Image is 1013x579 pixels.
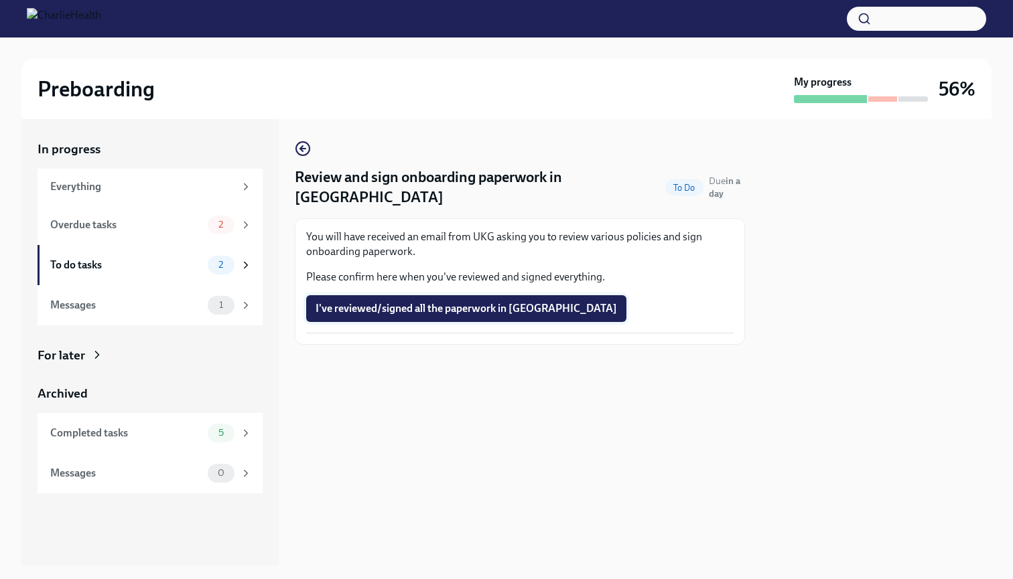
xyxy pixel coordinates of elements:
[50,179,234,194] div: Everything
[50,426,202,440] div: Completed tasks
[295,167,660,208] h4: Review and sign onboarding paperwork in [GEOGRAPHIC_DATA]
[38,453,263,493] a: Messages0
[38,413,263,453] a: Completed tasks5
[709,175,740,199] strong: in a day
[210,428,232,438] span: 5
[38,347,263,364] a: For later
[38,385,263,402] a: Archived
[665,183,703,193] span: To Do
[50,218,202,232] div: Overdue tasks
[210,220,231,230] span: 2
[38,76,155,102] h2: Preboarding
[316,302,617,315] span: I've reviewed/signed all the paperwork in [GEOGRAPHIC_DATA]
[38,205,263,245] a: Overdue tasks2
[794,75,852,90] strong: My progress
[709,175,740,199] span: Due
[210,468,232,478] span: 0
[306,295,626,322] button: I've reviewed/signed all the paperwork in [GEOGRAPHIC_DATA]
[50,258,202,272] div: To do tasks
[939,77,975,101] h3: 56%
[38,347,85,364] div: For later
[38,245,263,285] a: To do tasks2
[306,230,734,259] p: You will have received an email from UKG asking you to review various policies and sign onboardin...
[27,8,101,29] img: CharlieHealth
[306,270,734,284] p: Please confirm here when you've reviewed and signed everything.
[210,260,231,270] span: 2
[50,466,202,481] div: Messages
[38,169,263,205] a: Everything
[50,298,202,313] div: Messages
[211,300,231,310] span: 1
[38,141,263,158] a: In progress
[709,175,745,200] span: August 17th, 2025 08:00
[38,285,263,325] a: Messages1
